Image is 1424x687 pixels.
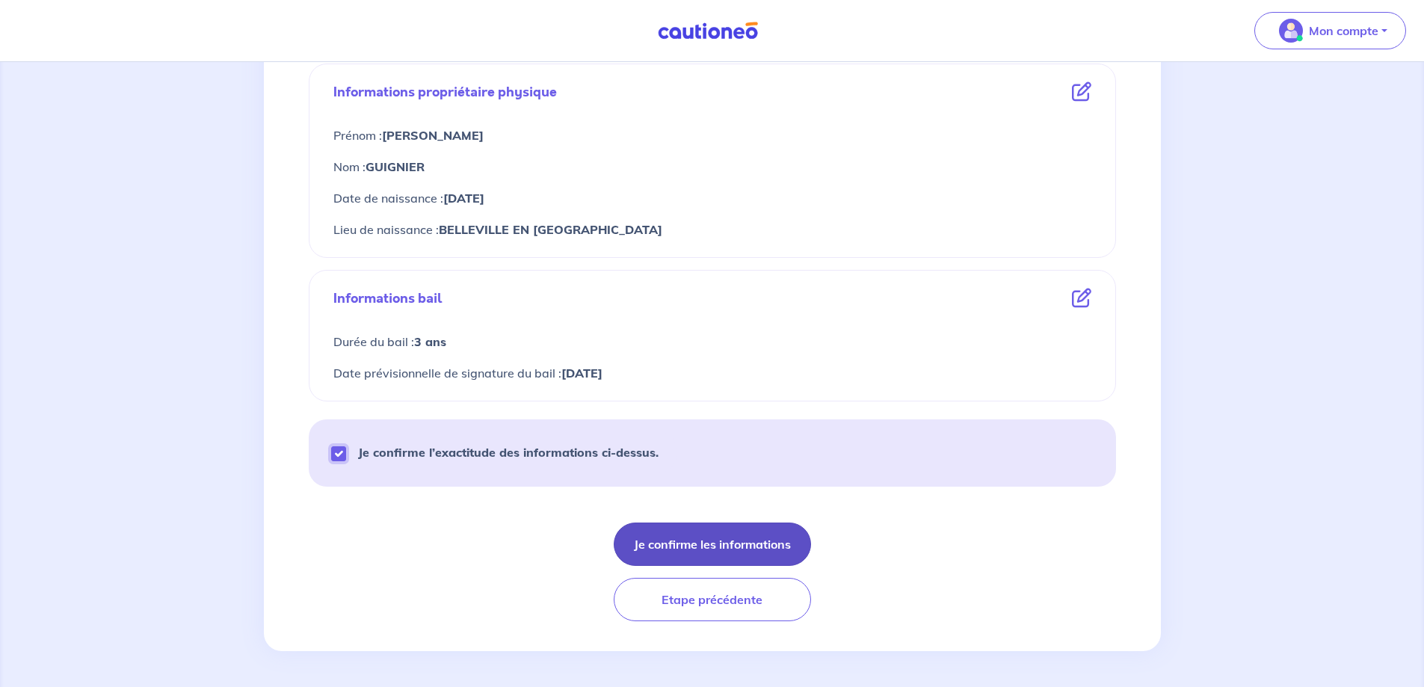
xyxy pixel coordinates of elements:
[333,126,1091,145] p: Prénom :
[414,334,446,349] strong: 3 ans
[366,159,425,174] strong: GUIGNIER
[614,578,811,621] button: Etape précédente
[443,191,484,206] strong: [DATE]
[652,22,764,40] img: Cautioneo
[333,289,443,308] p: Informations bail
[358,445,659,460] strong: Je confirme l’exactitude des informations ci-dessus.
[1254,12,1406,49] button: illu_account_valid_menu.svgMon compte
[333,82,557,102] p: Informations propriétaire physique
[333,157,1091,176] p: Nom :
[382,128,484,143] strong: [PERSON_NAME]
[333,332,1091,351] p: Durée du bail :
[333,363,1091,383] p: Date prévisionnelle de signature du bail :
[614,523,811,566] button: Je confirme les informations
[1279,19,1303,43] img: illu_account_valid_menu.svg
[1309,22,1378,40] p: Mon compte
[561,366,602,381] strong: [DATE]
[439,222,662,237] strong: BELLEVILLE EN [GEOGRAPHIC_DATA]
[333,220,1091,239] p: Lieu de naissance :
[333,188,1091,208] p: Date de naissance :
